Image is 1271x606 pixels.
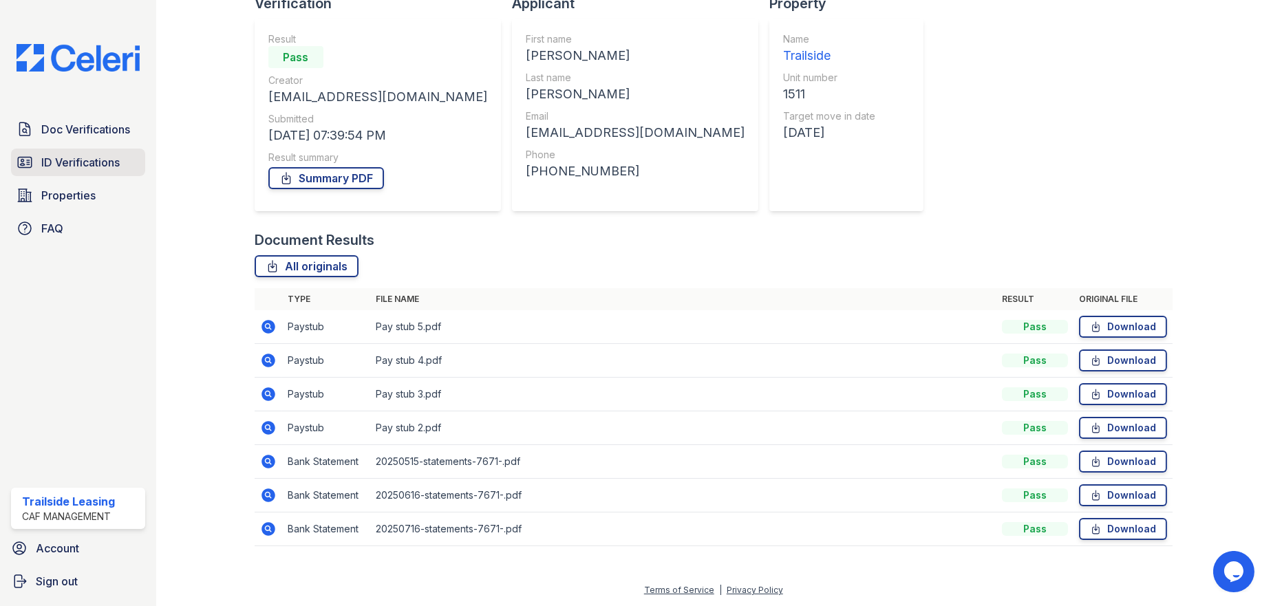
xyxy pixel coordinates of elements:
div: Phone [526,148,745,162]
div: Trailside [783,46,875,65]
div: Pass [1002,320,1068,334]
a: Download [1079,349,1167,371]
td: Paystub [282,310,370,344]
div: [EMAIL_ADDRESS][DOMAIN_NAME] [268,87,487,107]
span: Doc Verifications [41,121,130,138]
div: 1511 [783,85,875,104]
div: Creator [268,74,487,87]
td: Paystub [282,378,370,411]
span: FAQ [41,220,63,237]
div: Email [526,109,745,123]
div: Document Results [255,230,374,250]
td: Pay stub 4.pdf [370,344,996,378]
td: 20250716-statements-7671-.pdf [370,512,996,546]
th: Result [996,288,1074,310]
div: | [719,585,722,595]
div: Unit number [783,71,875,85]
a: Terms of Service [644,585,714,595]
th: Original file [1074,288,1173,310]
a: Download [1079,316,1167,338]
a: Download [1079,417,1167,439]
div: Trailside Leasing [22,493,115,510]
div: Pass [1002,455,1068,468]
div: First name [526,32,745,46]
div: Target move in date [783,109,875,123]
td: Bank Statement [282,445,370,479]
div: Pass [1002,488,1068,502]
div: [PERSON_NAME] [526,46,745,65]
th: File name [370,288,996,310]
div: [PHONE_NUMBER] [526,162,745,181]
a: Summary PDF [268,167,384,189]
div: Result [268,32,487,46]
div: Pass [1002,522,1068,536]
a: Download [1079,484,1167,506]
a: Properties [11,182,145,209]
img: CE_Logo_Blue-a8612792a0a2168367f1c8372b55b34899dd931a85d93a1a3d3e32e68fde9ad4.png [6,44,151,72]
iframe: chat widget [1213,551,1257,592]
td: Pay stub 5.pdf [370,310,996,344]
td: Bank Statement [282,479,370,512]
a: Download [1079,451,1167,473]
a: Doc Verifications [11,116,145,143]
a: Name Trailside [783,32,875,65]
td: Paystub [282,344,370,378]
div: [DATE] [783,123,875,142]
td: Pay stub 2.pdf [370,411,996,445]
span: Sign out [36,573,78,589]
div: [EMAIL_ADDRESS][DOMAIN_NAME] [526,123,745,142]
td: Paystub [282,411,370,445]
td: Bank Statement [282,512,370,546]
span: Account [36,540,79,556]
div: CAF Management [22,510,115,523]
a: Download [1079,518,1167,540]
div: [PERSON_NAME] [526,85,745,104]
a: ID Verifications [11,149,145,176]
a: Account [6,534,151,562]
span: Properties [41,187,96,204]
div: Pass [268,46,323,68]
a: Download [1079,383,1167,405]
div: [DATE] 07:39:54 PM [268,126,487,145]
div: Result summary [268,151,487,164]
div: Pass [1002,387,1068,401]
div: Pass [1002,354,1068,367]
a: All originals [255,255,359,277]
td: 20250515-statements-7671-.pdf [370,445,996,479]
a: Privacy Policy [727,585,783,595]
a: Sign out [6,567,151,595]
div: Submitted [268,112,487,126]
td: Pay stub 3.pdf [370,378,996,411]
div: Name [783,32,875,46]
a: FAQ [11,215,145,242]
td: 20250616-statements-7671-.pdf [370,479,996,512]
th: Type [282,288,370,310]
div: Pass [1002,421,1068,435]
span: ID Verifications [41,154,120,171]
div: Last name [526,71,745,85]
